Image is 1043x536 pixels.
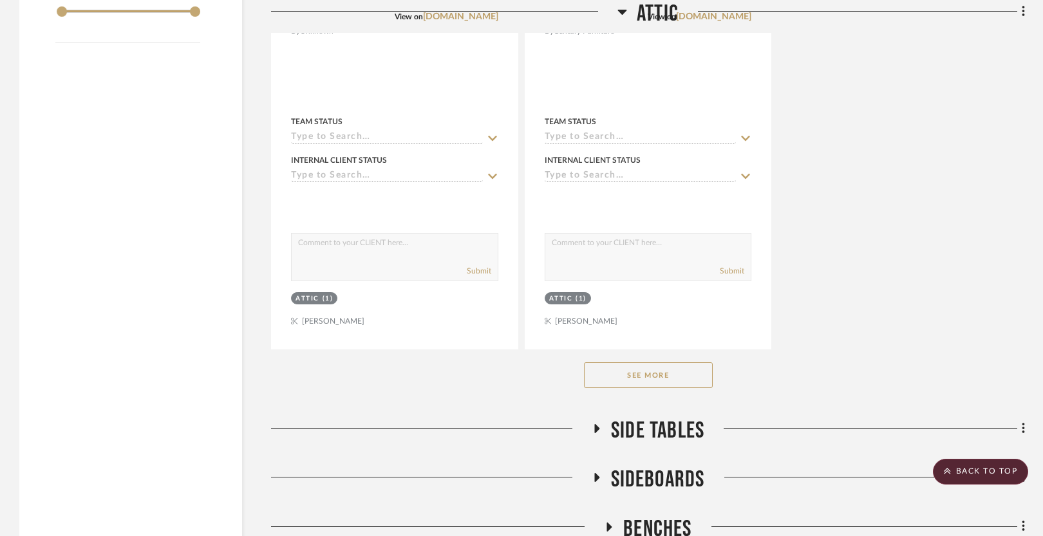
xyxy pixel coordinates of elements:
input: Type to Search… [291,171,483,183]
a: [DOMAIN_NAME] [423,12,498,21]
div: Internal Client Status [291,154,387,166]
div: (1) [323,294,334,304]
input: Type to Search… [545,171,737,183]
span: View on [395,13,423,21]
span: Sideboards [611,466,705,494]
div: Team Status [545,116,596,127]
div: Team Status [291,116,343,127]
button: See More [584,362,713,388]
span: View on [648,13,676,21]
input: Type to Search… [291,132,483,144]
div: Attic [296,294,319,304]
input: Type to Search… [545,132,737,144]
scroll-to-top-button: BACK TO TOP [933,459,1028,485]
div: (1) [576,294,587,304]
span: Side Tables [611,417,704,445]
div: Attic [549,294,573,304]
a: [DOMAIN_NAME] [676,12,751,21]
div: Internal Client Status [545,154,641,166]
button: Submit [467,265,491,277]
button: Submit [720,265,744,277]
